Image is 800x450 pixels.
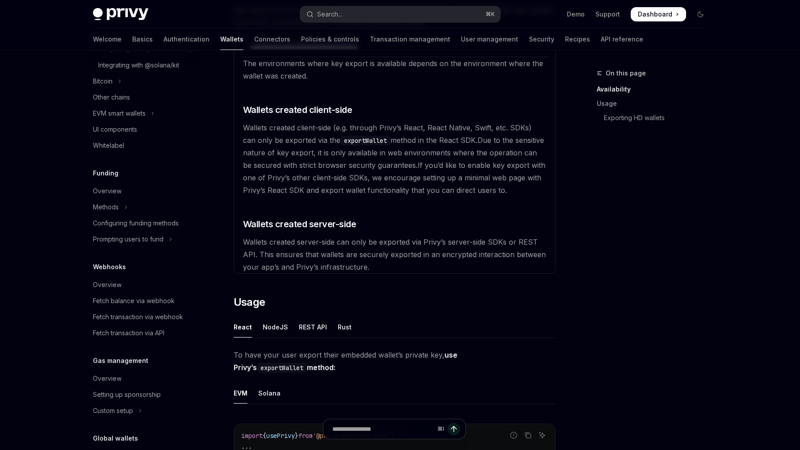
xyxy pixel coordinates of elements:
[234,350,457,372] strong: use Privy’s method:
[93,76,113,87] div: Bitcoin
[263,317,288,337] div: NodeJS
[606,68,646,79] span: On this page
[243,123,532,145] span: Wallets created client-side (e.g. through Privy’s React, React Native, Swift, etc. SDKs) can only...
[597,111,715,125] a: Exporting HD wallets
[86,73,200,89] button: Toggle Bitcoin section
[338,317,352,337] div: Rust
[93,262,126,272] h5: Webhooks
[234,317,252,337] div: React
[86,231,200,247] button: Toggle Prompting users to fund section
[243,136,544,170] span: Due to the sensitive nature of key export, it is only available in web environments where the ope...
[86,121,200,137] a: UI components
[638,10,672,19] span: Dashboard
[234,349,556,374] span: To have your user export their embedded wallet’s private key,
[93,433,138,444] h5: Global wallets
[93,234,163,245] div: Prompting users to fund
[86,387,200,403] a: Setting up sponsorship
[93,373,121,384] div: Overview
[595,10,620,19] a: Support
[243,237,546,271] span: Wallets created server-side can only be exported via Privy’s server-side SDKs or REST API. This e...
[243,218,356,230] span: Wallets created server-side
[220,29,243,50] a: Wallets
[565,29,590,50] a: Recipes
[93,405,133,416] div: Custom setup
[448,423,460,435] button: Send message
[93,186,121,196] div: Overview
[461,29,518,50] a: User management
[597,82,715,96] a: Availability
[300,6,500,22] button: Open search
[98,60,179,71] div: Integrating with @solana/kit
[132,29,153,50] a: Basics
[86,293,200,309] a: Fetch balance via webhook
[340,136,390,146] code: exportWallet
[234,295,265,309] span: Usage
[258,383,281,404] div: Solana
[86,277,200,293] a: Overview
[93,296,175,306] div: Fetch balance via webhook
[93,108,146,119] div: EVM smart wallets
[370,29,450,50] a: Transaction management
[243,104,352,116] span: Wallets created client-side
[631,7,686,21] a: Dashboard
[529,29,554,50] a: Security
[86,57,200,73] a: Integrating with @solana/kit
[597,96,715,111] a: Usage
[234,383,247,404] div: EVM
[86,215,200,231] a: Configuring funding methods
[254,29,290,50] a: Connectors
[257,363,307,373] code: exportWallet
[86,105,200,121] button: Toggle EVM smart wallets section
[86,371,200,387] a: Overview
[86,403,200,419] button: Toggle Custom setup section
[93,312,183,322] div: Fetch transaction via webhook
[332,419,434,439] input: Ask a question...
[93,124,137,135] div: UI components
[93,218,179,229] div: Configuring funding methods
[163,29,209,50] a: Authentication
[299,317,327,337] div: REST API
[93,140,124,151] div: Whitelabel
[243,59,543,80] span: The environments where key export is available depends on the environment where the wallet was cr...
[93,92,130,103] div: Other chains
[93,328,164,338] div: Fetch transaction via API
[86,183,200,199] a: Overview
[93,389,161,400] div: Setting up sponsorship
[601,29,643,50] a: API reference
[243,161,545,195] span: If you’d like to enable key export with one of Privy’s other client-side SDKs, we encourage setti...
[93,29,121,50] a: Welcome
[486,11,495,18] span: ⌘ K
[86,137,200,154] a: Whitelabel
[93,279,121,290] div: Overview
[86,325,200,341] a: Fetch transaction via API
[301,29,359,50] a: Policies & controls
[93,168,118,179] h5: Funding
[93,355,148,366] h5: Gas management
[86,199,200,215] button: Toggle Methods section
[93,202,119,212] div: Methods
[86,89,200,105] a: Other chains
[693,7,708,21] button: Toggle dark mode
[567,10,585,19] a: Demo
[317,9,342,20] div: Search...
[86,309,200,325] a: Fetch transaction via webhook
[93,8,148,21] img: dark logo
